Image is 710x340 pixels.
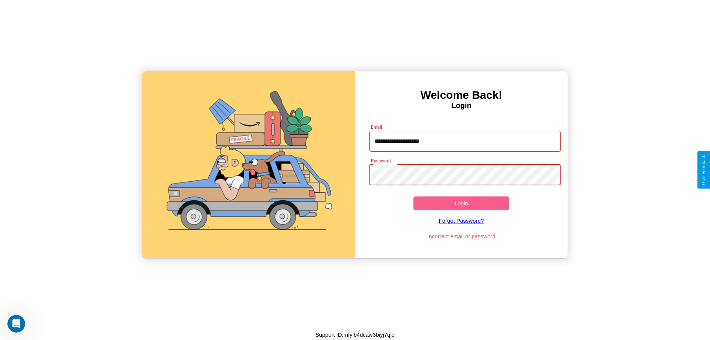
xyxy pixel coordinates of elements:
[701,155,706,185] div: Give Feedback
[413,196,509,210] button: Login
[355,101,568,110] h4: Login
[366,210,557,231] a: Forgot Password?
[142,71,355,258] img: gif
[366,231,557,241] p: Incorrect email or password
[7,315,25,333] iframe: Intercom live chat
[355,89,568,101] h3: Welcome Back!
[315,330,395,340] p: Support ID: mfylb4dcaw3biyj7qio
[371,124,382,130] label: Email
[371,158,390,164] label: Password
